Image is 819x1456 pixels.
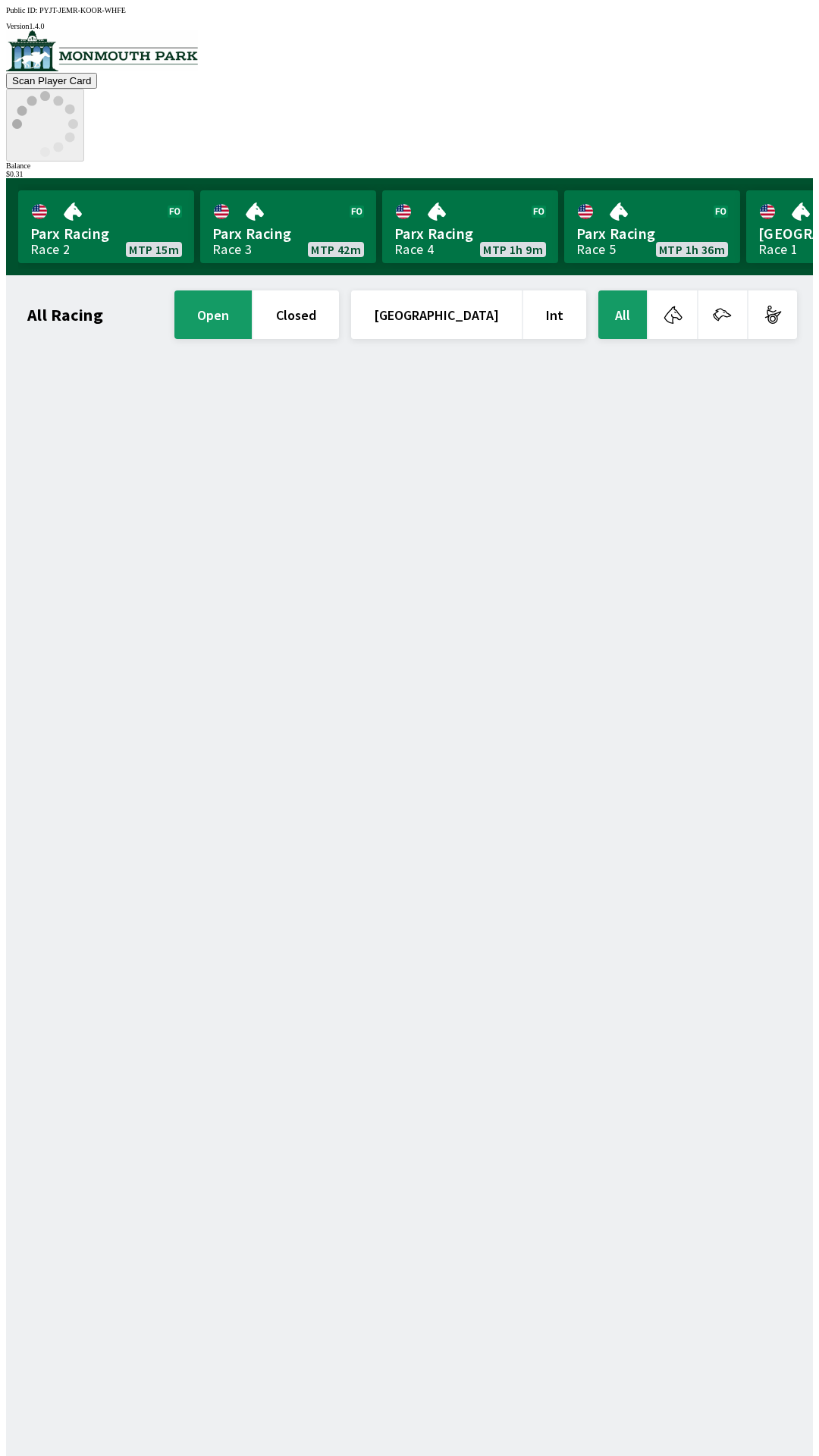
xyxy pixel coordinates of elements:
h1: All Racing [27,309,103,321]
button: Scan Player Card [6,73,97,89]
span: Parx Racing [30,224,182,243]
a: Parx RacingRace 3MTP 42m [200,190,376,263]
button: Int [523,290,586,339]
div: Public ID: [6,6,813,14]
a: Parx RacingRace 2MTP 15m [18,190,194,263]
button: All [598,290,647,339]
div: Race 3 [212,243,252,256]
div: Balance [6,162,813,170]
span: Parx Racing [576,224,728,243]
div: $ 0.31 [6,170,813,178]
div: Race 4 [394,243,434,256]
div: Race 5 [576,243,616,256]
img: venue logo [6,30,198,71]
button: open [174,290,252,339]
button: closed [253,290,339,339]
span: Parx Racing [394,224,546,243]
button: [GEOGRAPHIC_DATA] [351,290,522,339]
div: Race 2 [30,243,70,256]
span: MTP 1h 9m [483,243,543,256]
span: MTP 42m [311,243,361,256]
div: Race 1 [758,243,798,256]
span: MTP 1h 36m [659,243,725,256]
span: Parx Racing [212,224,364,243]
div: Version 1.4.0 [6,22,813,30]
span: PYJT-JEMR-KOOR-WHFE [39,6,126,14]
a: Parx RacingRace 5MTP 1h 36m [564,190,740,263]
a: Parx RacingRace 4MTP 1h 9m [382,190,558,263]
span: MTP 15m [129,243,179,256]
